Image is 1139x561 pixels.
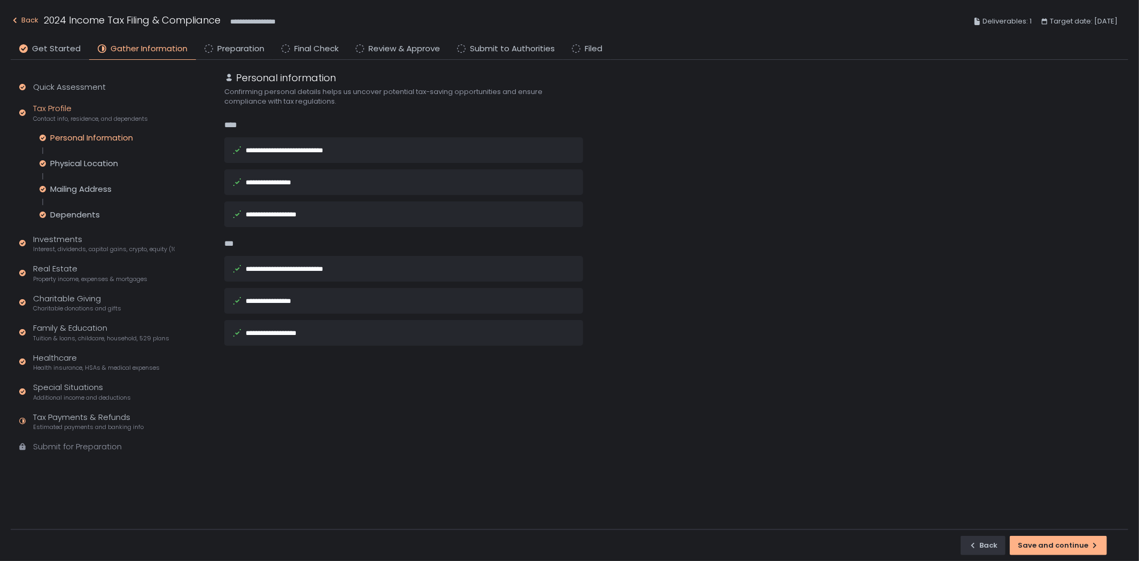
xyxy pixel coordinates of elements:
span: Filed [585,43,602,55]
span: Health insurance, HSAs & medical expenses [33,364,160,372]
span: Review & Approve [368,43,440,55]
span: Estimated payments and banking info [33,423,144,431]
div: Family & Education [33,322,169,342]
div: Quick Assessment [33,81,106,93]
div: Confirming personal details helps us uncover potential tax-saving opportunities and ensure compli... [224,87,583,106]
span: Property income, expenses & mortgages [33,275,147,283]
div: Healthcare [33,352,160,372]
div: Charitable Giving [33,293,121,313]
div: Personal Information [50,133,133,143]
div: Submit for Preparation [33,441,122,453]
span: Gather Information [111,43,187,55]
button: Back [961,536,1006,555]
div: Special Situations [33,381,131,402]
div: Real Estate [33,263,147,283]
div: Tax Profile [33,103,148,123]
div: Investments [33,233,175,254]
span: Additional income and deductions [33,394,131,402]
button: Save and continue [1010,536,1107,555]
span: Submit to Authorities [470,43,555,55]
h1: Personal information [236,71,336,85]
div: Back [11,14,38,27]
span: Charitable donations and gifts [33,305,121,313]
span: Target date: [DATE] [1050,15,1118,28]
span: Final Check [294,43,339,55]
span: Preparation [217,43,264,55]
span: Tuition & loans, childcare, household, 529 plans [33,334,169,342]
div: Dependents [50,209,100,220]
span: Get Started [32,43,81,55]
div: Physical Location [50,158,118,169]
div: Tax Payments & Refunds [33,411,144,432]
span: Interest, dividends, capital gains, crypto, equity (1099s, K-1s) [33,245,175,253]
h1: 2024 Income Tax Filing & Compliance [44,13,221,27]
span: Deliverables: 1 [983,15,1032,28]
button: Back [11,13,38,30]
div: Mailing Address [50,184,112,194]
div: Back [969,541,997,550]
div: Save and continue [1018,541,1099,550]
span: Contact info, residence, and dependents [33,115,148,123]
